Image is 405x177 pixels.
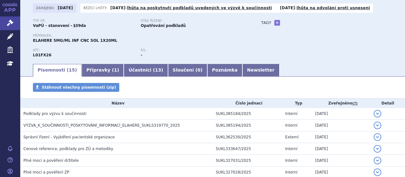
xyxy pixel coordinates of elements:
[23,147,113,151] span: Cenové reference, podklady pro ZÚ a metodiky
[141,53,142,57] strong: -
[84,5,109,10] span: Běžící lhůty:
[33,23,86,28] strong: VaPÚ - stanovení - §39da
[374,122,381,129] button: detail
[114,67,117,73] span: 1
[213,131,282,143] td: SUKL362530/2025
[261,19,271,27] h3: Tagy
[285,135,298,139] span: Externí
[33,38,117,43] span: ELAHERE 5MG/ML INF CNC SOL 1X20ML
[207,64,242,77] a: Poznámka
[69,67,75,73] span: 15
[36,5,56,10] span: Zahájeno:
[110,5,272,10] p: -
[33,64,82,77] a: Písemnosti (15)
[312,120,371,131] td: [DATE]
[312,131,371,143] td: [DATE]
[285,111,297,116] span: Interní
[374,110,381,117] button: detail
[33,83,119,92] a: Stáhnout všechny písemnosti (zip)
[23,135,115,139] span: Správní řízení - Vyjádření pacientské organizace
[280,5,370,10] p: -
[23,158,79,163] span: Plné moci a pověření držitele
[110,6,126,10] strong: [DATE]
[285,147,297,151] span: Interní
[285,158,297,163] span: Interní
[168,64,207,77] a: Sloučení (0)
[213,108,282,120] td: SUKL385184/2025
[127,6,272,10] a: lhůta na poskytnutí podkladů uvedených ve výzvě k součinnosti
[213,98,282,108] th: Číslo jednací
[374,168,381,176] button: detail
[155,67,161,73] span: 13
[58,6,73,10] strong: [DATE]
[23,170,69,174] span: Plné moci a pověření ZP
[280,6,295,10] strong: [DATE]
[33,34,249,38] p: Přípravek:
[23,111,86,116] span: Podklady pro výzvu k součinnosti
[33,19,134,23] p: Typ SŘ:
[374,145,381,153] button: detail
[33,48,134,52] p: ATC:
[242,64,279,77] a: Newsletter
[312,108,371,120] td: [DATE]
[285,170,297,174] span: Interní
[282,98,312,108] th: Typ
[374,133,381,141] button: detail
[213,120,282,131] td: SUKL385194/2025
[197,67,201,73] span: 0
[213,155,282,167] td: SUKL327031/2025
[352,101,358,106] abbr: (?)
[312,155,371,167] td: [DATE]
[312,98,371,108] th: Zveřejněno
[42,85,116,90] span: Stáhnout všechny písemnosti (zip)
[20,98,213,108] th: Název
[285,123,297,128] span: Interní
[141,19,242,23] p: Stav řízení:
[82,64,124,77] a: Přípravky (1)
[23,123,180,128] span: VÝZVA_K_SOUČINNOSTI_POSKYTOVÁNÍ_INFORMACÍ_ELAHERE_SUKLS319770_2025
[213,143,282,155] td: SUKL333647/2025
[371,98,405,108] th: Detail
[374,157,381,164] button: detail
[141,48,242,52] p: RS:
[296,6,370,10] a: lhůta na odvolání proti usnesení
[124,64,168,77] a: Účastníci (13)
[274,20,280,26] a: +
[33,53,52,57] strong: MIRVETUXIMAB SORAVTANSIN
[312,143,371,155] td: [DATE]
[141,23,186,28] strong: Opatřování podkladů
